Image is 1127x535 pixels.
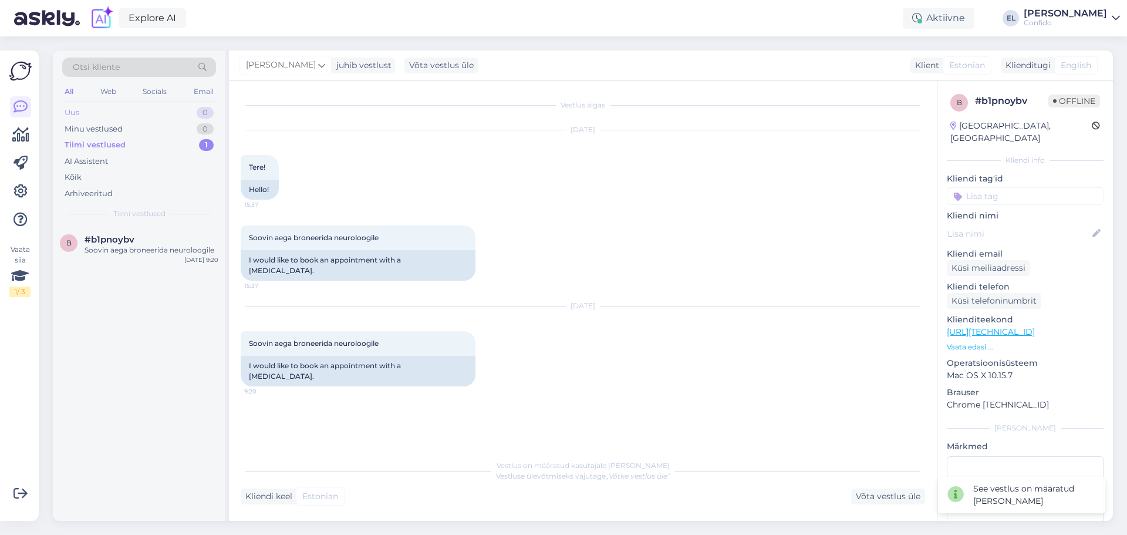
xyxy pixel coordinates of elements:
[241,100,925,110] div: Vestlus algas
[947,342,1104,352] p: Vaata edasi ...
[197,123,214,135] div: 0
[1024,9,1120,28] a: [PERSON_NAME]Confido
[65,123,123,135] div: Minu vestlused
[65,171,82,183] div: Kõik
[199,139,214,151] div: 1
[197,107,214,119] div: 0
[496,472,670,480] span: Vestluse ülevõtmiseks vajutage
[244,387,288,396] span: 9:20
[246,59,316,72] span: [PERSON_NAME]
[973,483,1096,507] div: See vestlus on määratud [PERSON_NAME]
[947,155,1104,166] div: Kliendi info
[184,255,218,264] div: [DATE] 9:20
[497,461,670,470] span: Vestlus on määratud kasutajale [PERSON_NAME]
[9,244,31,297] div: Vaata siia
[191,84,216,99] div: Email
[947,423,1104,433] div: [PERSON_NAME]
[1024,9,1107,18] div: [PERSON_NAME]
[65,139,126,151] div: Tiimi vestlused
[947,399,1104,411] p: Chrome [TECHNICAL_ID]
[140,84,169,99] div: Socials
[947,227,1090,240] input: Lisa nimi
[1003,10,1019,26] div: EL
[947,187,1104,205] input: Lisa tag
[113,208,166,219] span: Tiimi vestlused
[9,287,31,297] div: 1 / 3
[947,248,1104,260] p: Kliendi email
[947,210,1104,222] p: Kliendi nimi
[957,98,962,107] span: b
[851,489,925,504] div: Võta vestlus üle
[65,156,108,167] div: AI Assistent
[241,125,925,135] div: [DATE]
[119,8,186,28] a: Explore AI
[947,440,1104,453] p: Märkmed
[241,180,279,200] div: Hello!
[241,301,925,311] div: [DATE]
[65,188,113,200] div: Arhiveeritud
[9,60,32,82] img: Askly Logo
[404,58,478,73] div: Võta vestlus üle
[950,120,1092,144] div: [GEOGRAPHIC_DATA], [GEOGRAPHIC_DATA]
[606,472,670,480] i: „Võtke vestlus üle”
[975,94,1048,108] div: # b1pnoybv
[1001,59,1051,72] div: Klienditugi
[947,260,1030,276] div: Küsi meiliaadressi
[249,339,379,348] span: Soovin aega broneerida neuroloogile
[1048,95,1100,107] span: Offline
[947,314,1104,326] p: Klienditeekond
[947,357,1104,369] p: Operatsioonisüsteem
[947,369,1104,382] p: Mac OS X 10.15.7
[98,84,119,99] div: Web
[910,59,939,72] div: Klient
[65,107,79,119] div: Uus
[332,59,392,72] div: juhib vestlust
[244,200,288,209] span: 15:37
[241,250,475,281] div: I would like to book an appointment with a [MEDICAL_DATA].
[1024,18,1107,28] div: Confido
[62,84,76,99] div: All
[85,245,218,255] div: Soovin aega broneerida neuroloogile
[947,386,1104,399] p: Brauser
[249,233,379,242] span: Soovin aega broneerida neuroloogile
[947,173,1104,185] p: Kliendi tag'id
[241,356,475,386] div: I would like to book an appointment with a [MEDICAL_DATA].
[244,281,288,290] span: 15:37
[949,59,985,72] span: Estonian
[947,327,1035,337] a: [URL][TECHNICAL_ID]
[73,61,120,73] span: Otsi kliente
[66,238,72,247] span: b
[89,6,114,31] img: explore-ai
[947,293,1041,309] div: Küsi telefoninumbrit
[302,490,338,503] span: Estonian
[1061,59,1091,72] span: English
[903,8,974,29] div: Aktiivne
[241,490,292,503] div: Kliendi keel
[249,163,265,171] span: Tere!
[947,281,1104,293] p: Kliendi telefon
[85,234,134,245] span: #b1pnoybv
